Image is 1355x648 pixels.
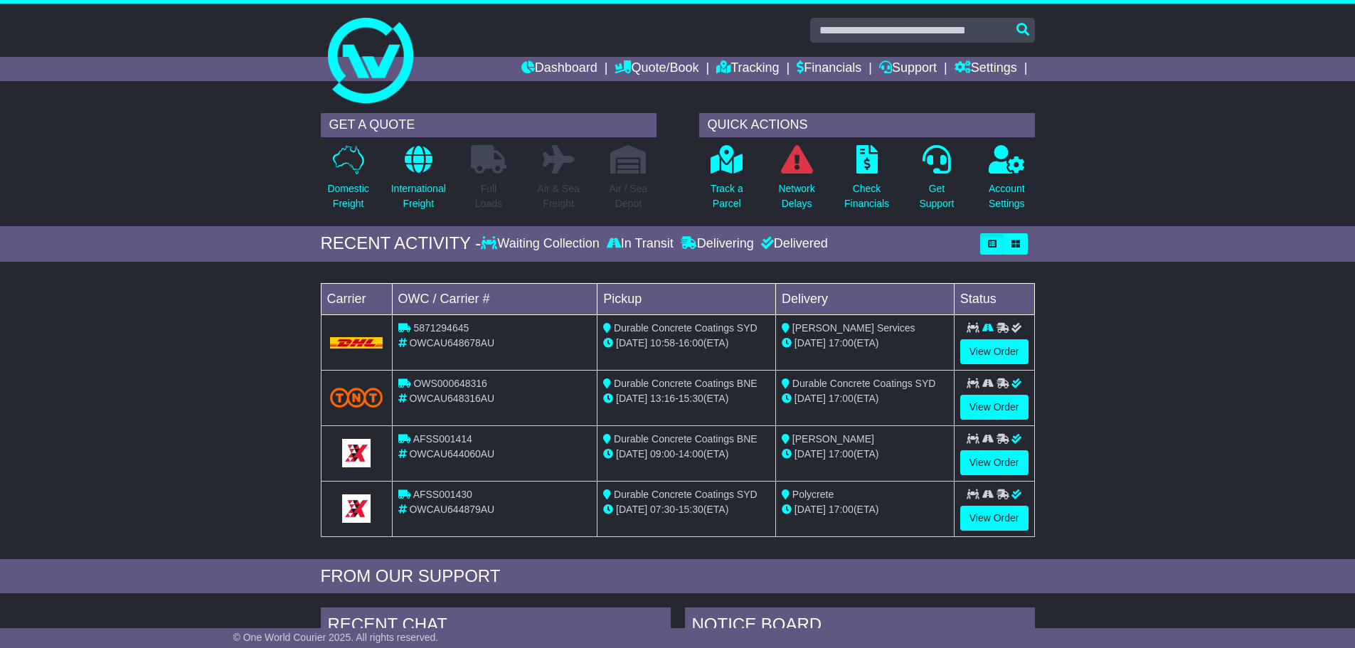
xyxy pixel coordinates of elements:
[610,181,648,211] p: Air / Sea Depot
[792,489,834,500] span: Polycrete
[650,504,675,515] span: 07:30
[413,433,472,445] span: AFSS001414
[960,395,1029,420] a: View Order
[758,236,828,252] div: Delivered
[795,448,826,460] span: [DATE]
[233,632,439,643] span: © One World Courier 2025. All rights reserved.
[792,378,936,389] span: Durable Concrete Coatings SYD
[321,233,482,254] div: RECENT ACTIVITY -
[918,144,955,219] a: GetSupport
[413,322,469,334] span: 5871294645
[614,378,758,389] span: Durable Concrete Coatings BNE
[342,439,371,467] img: GetCarrierServiceLogo
[321,113,657,137] div: GET A QUOTE
[650,448,675,460] span: 09:00
[603,447,770,462] div: - (ETA)
[844,144,890,219] a: CheckFinancials
[342,494,371,523] img: GetCarrierServiceLogo
[650,337,675,349] span: 10:58
[919,181,954,211] p: Get Support
[392,283,597,314] td: OWC / Carrier #
[960,450,1029,475] a: View Order
[775,283,954,314] td: Delivery
[699,113,1035,137] div: QUICK ACTIONS
[603,336,770,351] div: - (ETA)
[679,337,703,349] span: 16:00
[326,144,369,219] a: DomesticFreight
[989,181,1025,211] p: Account Settings
[471,181,506,211] p: Full Loads
[679,448,703,460] span: 14:00
[777,144,815,219] a: NetworkDelays
[829,504,854,515] span: 17:00
[679,504,703,515] span: 15:30
[988,144,1026,219] a: AccountSettings
[955,57,1017,81] a: Settings
[409,393,494,404] span: OWCAU648316AU
[960,339,1029,364] a: View Order
[677,236,758,252] div: Delivering
[685,607,1035,646] div: NOTICE BOARD
[321,566,1035,587] div: FROM OUR SUPPORT
[792,322,915,334] span: [PERSON_NAME] Services
[960,506,1029,531] a: View Order
[413,489,472,500] span: AFSS001430
[778,181,814,211] p: Network Delays
[616,504,647,515] span: [DATE]
[829,337,854,349] span: 17:00
[782,502,948,517] div: (ETA)
[409,504,494,515] span: OWCAU644879AU
[597,283,776,314] td: Pickup
[603,502,770,517] div: - (ETA)
[321,607,671,646] div: RECENT CHAT
[679,393,703,404] span: 15:30
[844,181,889,211] p: Check Financials
[603,236,677,252] div: In Transit
[409,337,494,349] span: OWCAU648678AU
[792,433,874,445] span: [PERSON_NAME]
[409,448,494,460] span: OWCAU644060AU
[782,391,948,406] div: (ETA)
[614,322,758,334] span: Durable Concrete Coatings SYD
[795,504,826,515] span: [DATE]
[521,57,597,81] a: Dashboard
[795,337,826,349] span: [DATE]
[614,433,758,445] span: Durable Concrete Coatings BNE
[829,448,854,460] span: 17:00
[327,181,368,211] p: Domestic Freight
[330,388,383,407] img: TNT_Domestic.png
[797,57,861,81] a: Financials
[615,57,698,81] a: Quote/Book
[603,391,770,406] div: - (ETA)
[538,181,580,211] p: Air & Sea Freight
[710,144,744,219] a: Track aParcel
[954,283,1034,314] td: Status
[616,337,647,349] span: [DATE]
[650,393,675,404] span: 13:16
[391,181,446,211] p: International Freight
[390,144,447,219] a: InternationalFreight
[716,57,779,81] a: Tracking
[616,448,647,460] span: [DATE]
[795,393,826,404] span: [DATE]
[321,283,392,314] td: Carrier
[829,393,854,404] span: 17:00
[879,57,937,81] a: Support
[782,447,948,462] div: (ETA)
[616,393,647,404] span: [DATE]
[782,336,948,351] div: (ETA)
[481,236,602,252] div: Waiting Collection
[330,337,383,349] img: DHL.png
[614,489,758,500] span: Durable Concrete Coatings SYD
[413,378,487,389] span: OWS000648316
[711,181,743,211] p: Track a Parcel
